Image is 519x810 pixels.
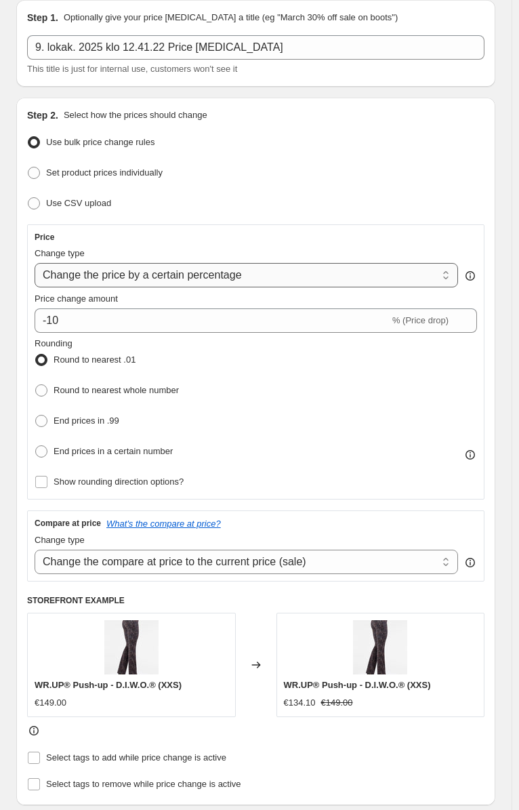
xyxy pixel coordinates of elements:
h2: Step 2. [27,108,58,122]
h2: Step 1. [27,11,58,24]
span: Price change amount [35,293,118,304]
span: WR.UP® Push-up - D.I.W.O.® (XXS) [284,680,431,690]
span: WR.UP® Push-up - D.I.W.O.® (XXS) [35,680,182,690]
h6: STOREFRONT EXAMPLE [27,595,484,606]
span: Use CSV upload [46,198,111,208]
span: Show rounding direction options? [54,477,184,487]
span: This title is just for internal use, customers won't see it [27,64,237,74]
input: 30% off holiday sale [27,35,484,60]
h3: Compare at price [35,518,101,529]
strike: €149.00 [321,696,353,710]
span: Select tags to add while price change is active [46,752,226,763]
span: % (Price drop) [392,315,449,325]
span: Change type [35,248,85,258]
span: Round to nearest whole number [54,385,179,395]
span: End prices in .99 [54,416,119,426]
img: 621_80x.jpg [104,620,159,674]
div: €134.10 [284,696,316,710]
span: Change type [35,535,85,545]
span: Round to nearest .01 [54,355,136,365]
div: help [463,556,477,569]
span: Rounding [35,338,72,348]
div: €149.00 [35,696,66,710]
p: Optionally give your price [MEDICAL_DATA] a title (eg "March 30% off sale on boots") [64,11,398,24]
img: 621_80x.jpg [353,620,407,674]
span: Use bulk price change rules [46,137,154,147]
span: Set product prices individually [46,167,163,178]
p: Select how the prices should change [64,108,207,122]
span: End prices in a certain number [54,446,173,456]
input: -15 [35,308,390,333]
span: Select tags to remove while price change is active [46,779,241,789]
button: What's the compare at price? [106,519,221,529]
div: help [463,269,477,283]
h3: Price [35,232,54,243]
